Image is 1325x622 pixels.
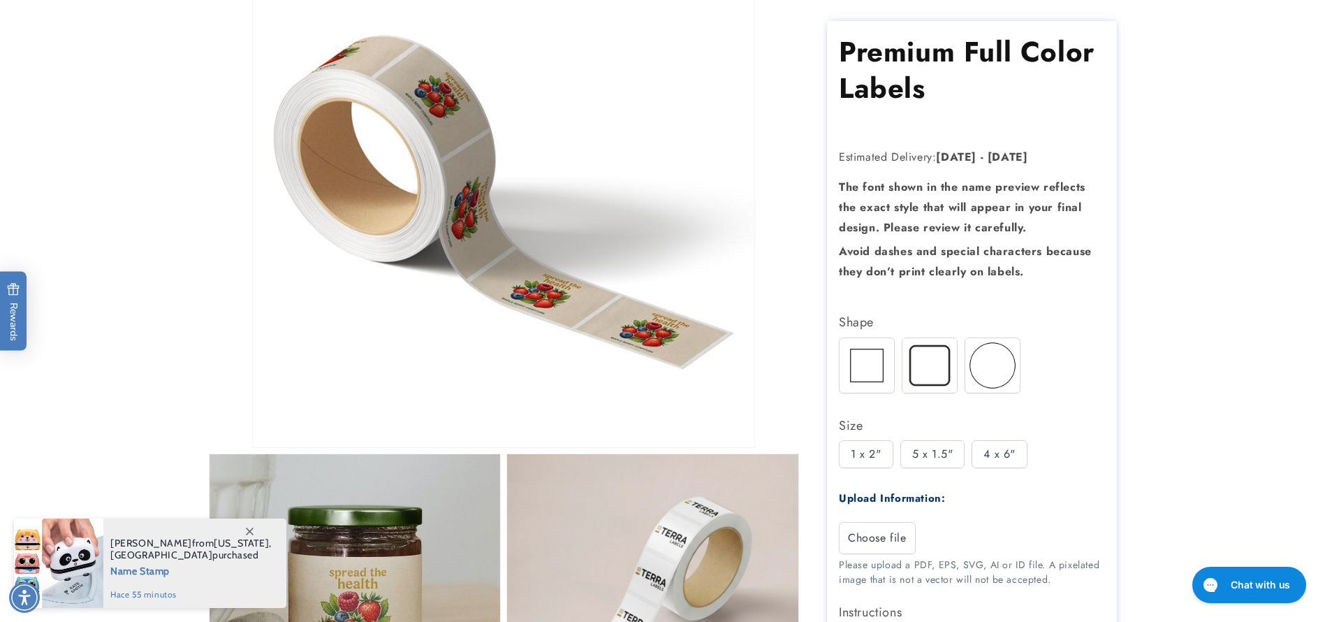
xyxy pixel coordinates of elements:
div: 1 x 2" [839,440,893,468]
strong: The font shown in the name preview reflects the exact style that will appear in your final design... [839,179,1085,236]
span: [GEOGRAPHIC_DATA] [110,549,212,561]
div: 5 x 1.5" [900,440,965,468]
strong: [DATE] [936,148,976,164]
span: Rewards [7,283,20,341]
strong: - [981,148,984,164]
h1: Premium Full Color Labels [839,34,1104,106]
p: Estimated Delivery: [839,147,1104,167]
div: Size [839,414,1104,436]
span: Choose file [848,530,907,547]
span: [US_STATE] [214,537,269,549]
div: Please upload a PDF, EPS, SVG, AI or ID file. A pixelated image that is not a vector will not be ... [839,558,1104,587]
strong: [DATE] [988,148,1028,164]
img: Round corner cut [902,338,957,392]
label: Upload Information: [839,491,945,506]
div: 4 x 6" [972,440,1027,468]
span: from , purchased [110,537,272,561]
iframe: Sign Up via Text for Offers [11,510,177,552]
span: hace 55 minutos [110,588,272,601]
img: Circle [965,338,1020,392]
span: Name Stamp [110,561,272,579]
iframe: Gorgias live chat messenger [1185,562,1311,608]
strong: Avoid dashes and special characters because they don’t print clearly on labels. [839,243,1092,279]
div: Shape [839,311,1104,333]
img: Square cut [840,338,894,392]
div: Accessibility Menu [9,582,40,613]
